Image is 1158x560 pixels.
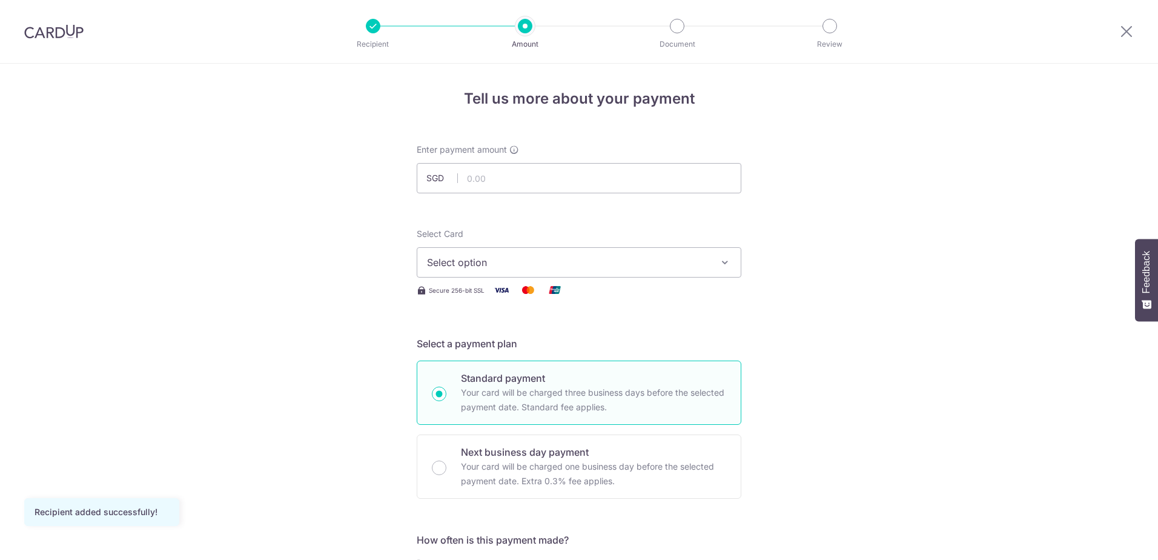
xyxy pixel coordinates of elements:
h5: How often is this payment made? [417,533,741,547]
span: translation missing: en.payables.payment_networks.credit_card.summary.labels.select_card [417,228,463,239]
img: Union Pay [543,282,567,298]
span: Feedback [1141,251,1152,293]
p: Standard payment [461,371,726,385]
span: Enter payment amount [417,144,507,156]
input: 0.00 [417,163,741,193]
h5: Select a payment plan [417,336,741,351]
img: CardUp [24,24,84,39]
div: Recipient added successfully! [35,506,169,518]
span: Select option [427,255,709,270]
p: Recipient [328,38,418,50]
p: Next business day payment [461,445,726,459]
p: Amount [480,38,570,50]
img: Mastercard [516,282,540,298]
button: Feedback - Show survey [1135,239,1158,321]
span: Secure 256-bit SSL [429,285,485,295]
p: Your card will be charged three business days before the selected payment date. Standard fee appl... [461,385,726,415]
span: SGD [426,172,458,184]
p: Review [785,38,875,50]
h4: Tell us more about your payment [417,88,741,110]
img: Visa [489,282,514,298]
p: Your card will be charged one business day before the selected payment date. Extra 0.3% fee applies. [461,459,726,488]
p: Document [632,38,722,50]
button: Select option [417,247,741,278]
